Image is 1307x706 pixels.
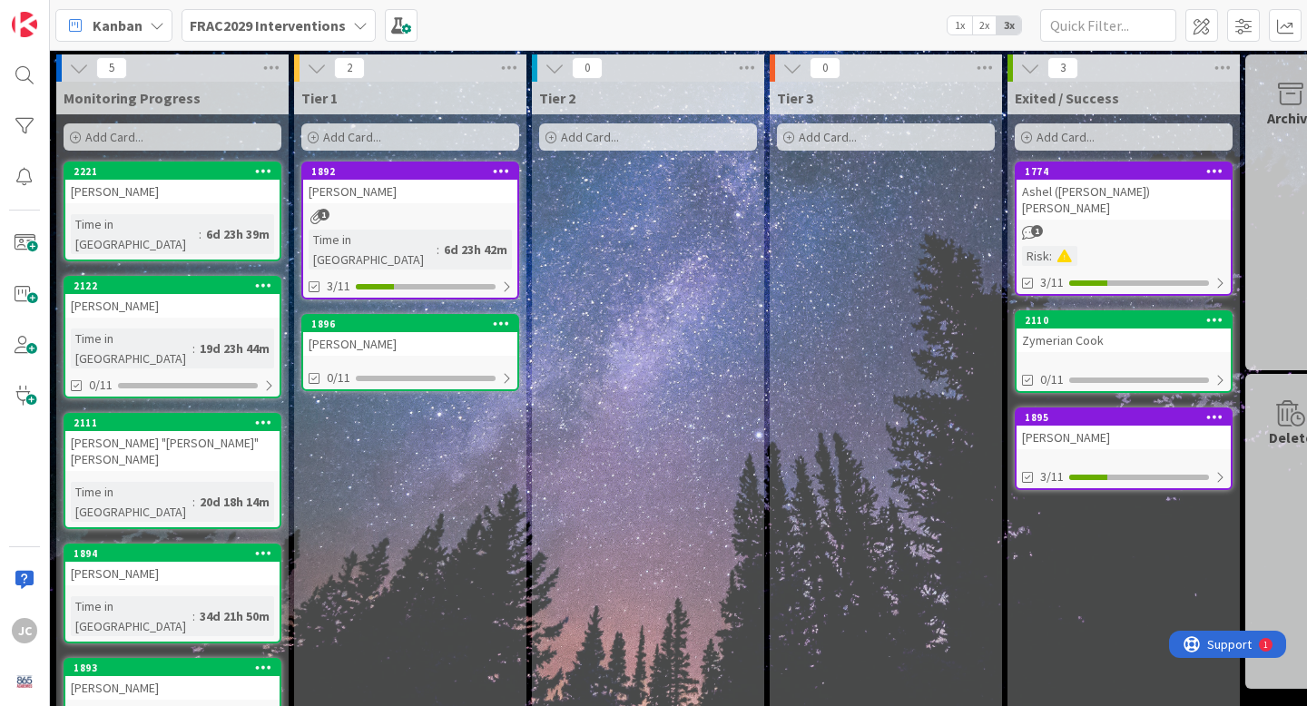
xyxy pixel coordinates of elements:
div: 2111 [65,415,280,431]
span: Support [38,3,83,25]
div: [PERSON_NAME] [65,676,280,700]
div: 19d 23h 44m [195,338,274,358]
div: 1896[PERSON_NAME] [303,316,517,356]
div: 1893 [65,660,280,676]
div: 1 [94,7,99,22]
div: 1894 [65,545,280,562]
span: Add Card... [799,129,857,145]
div: 1894[PERSON_NAME] [65,545,280,585]
div: 2221 [74,165,280,178]
span: : [192,338,195,358]
div: 1892 [303,163,517,180]
span: : [192,492,195,512]
span: 1x [948,16,972,34]
div: 1774Ashel ([PERSON_NAME]) [PERSON_NAME] [1017,163,1231,220]
span: 3 [1047,57,1078,79]
span: 0 [810,57,840,79]
div: 1896 [303,316,517,332]
div: 1893[PERSON_NAME] [65,660,280,700]
div: 2110Zymerian Cook [1017,312,1231,352]
span: 0/11 [1040,370,1064,389]
span: Tier 2 [539,89,575,107]
span: 2x [972,16,997,34]
div: Time in [GEOGRAPHIC_DATA] [71,328,192,368]
div: 1895[PERSON_NAME] [1017,409,1231,449]
div: 2110 [1025,314,1231,327]
div: 6d 23h 39m [201,224,274,244]
div: [PERSON_NAME] [65,294,280,318]
div: [PERSON_NAME] [65,562,280,585]
div: 6d 23h 42m [439,240,512,260]
span: 1 [318,209,329,221]
div: Time in [GEOGRAPHIC_DATA] [71,214,199,254]
div: 2110 [1017,312,1231,328]
div: Zymerian Cook [1017,328,1231,352]
span: Kanban [93,15,142,36]
input: Quick Filter... [1040,9,1176,42]
img: Visit kanbanzone.com [12,12,37,37]
div: 2221 [65,163,280,180]
div: 2122[PERSON_NAME] [65,278,280,318]
span: Exited / Success [1015,89,1119,107]
div: 2111[PERSON_NAME] "[PERSON_NAME]" [PERSON_NAME] [65,415,280,471]
span: : [1049,246,1052,266]
div: 1892 [311,165,517,178]
span: 3x [997,16,1021,34]
span: Add Card... [1037,129,1095,145]
div: 1894 [74,547,280,560]
div: 2111 [74,417,280,429]
div: Time in [GEOGRAPHIC_DATA] [71,482,192,522]
span: : [199,224,201,244]
span: 1 [1031,225,1043,237]
span: 0/11 [327,368,350,387]
div: 1774 [1025,165,1231,178]
div: 1892[PERSON_NAME] [303,163,517,203]
span: 2 [334,57,365,79]
div: [PERSON_NAME] [65,180,280,203]
div: [PERSON_NAME] [303,332,517,356]
div: [PERSON_NAME] [1017,426,1231,449]
div: 1895 [1017,409,1231,426]
div: [PERSON_NAME] [303,180,517,203]
span: 0 [572,57,603,79]
div: Risk [1022,246,1049,266]
span: : [192,606,195,626]
div: 2221[PERSON_NAME] [65,163,280,203]
span: 3/11 [1040,273,1064,292]
span: 0/11 [89,376,113,395]
div: 2122 [74,279,280,292]
div: [PERSON_NAME] "[PERSON_NAME]" [PERSON_NAME] [65,431,280,471]
span: 3/11 [327,277,350,296]
b: FRAC2029 Interventions [190,16,346,34]
div: Time in [GEOGRAPHIC_DATA] [309,230,437,270]
div: Time in [GEOGRAPHIC_DATA] [71,596,192,636]
div: 1774 [1017,163,1231,180]
img: avatar [12,669,37,694]
span: : [437,240,439,260]
div: 20d 18h 14m [195,492,274,512]
span: 3/11 [1040,467,1064,486]
div: JC [12,618,37,643]
div: 1893 [74,662,280,674]
span: Tier 1 [301,89,338,107]
span: Monitoring Progress [64,89,201,107]
div: 1896 [311,318,517,330]
div: 34d 21h 50m [195,606,274,626]
span: Add Card... [323,129,381,145]
span: Tier 3 [777,89,813,107]
span: 5 [96,57,127,79]
div: 1895 [1025,411,1231,424]
span: Add Card... [85,129,143,145]
span: Add Card... [561,129,619,145]
div: 2122 [65,278,280,294]
div: Ashel ([PERSON_NAME]) [PERSON_NAME] [1017,180,1231,220]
